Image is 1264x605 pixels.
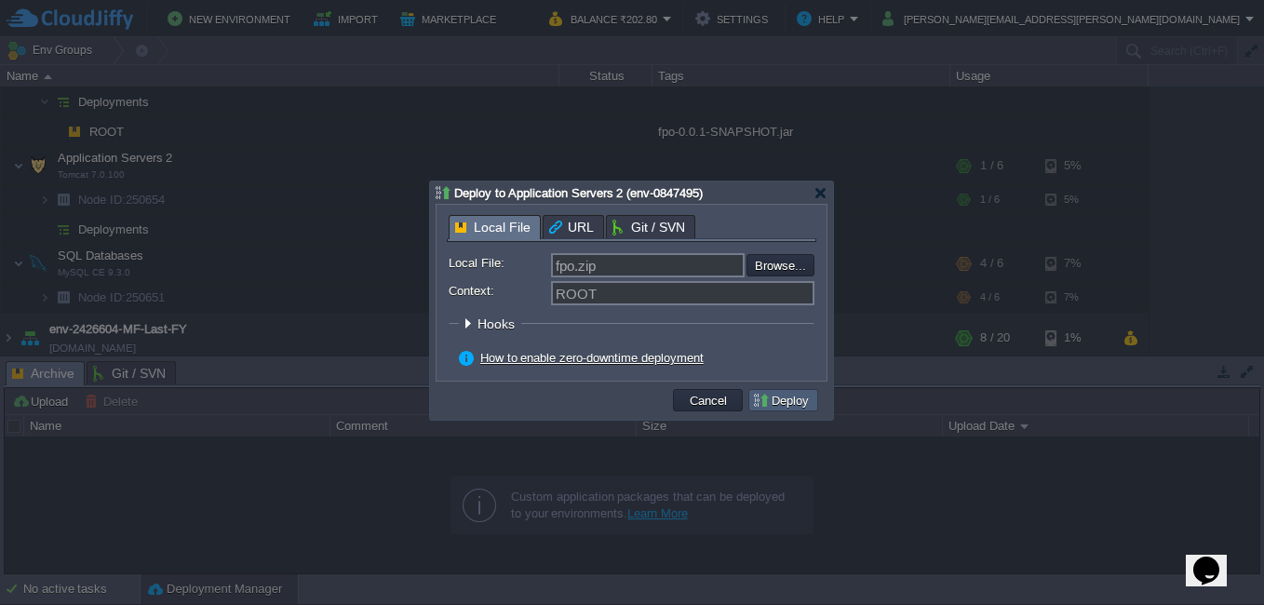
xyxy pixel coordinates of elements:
label: Context: [449,281,549,301]
a: How to enable zero-downtime deployment [480,351,704,365]
span: URL [549,216,594,238]
button: Deploy [752,392,814,409]
span: Hooks [477,316,519,331]
span: Git / SVN [612,216,685,238]
span: Local File [455,216,531,239]
span: Deploy to Application Servers 2 (env-0847495) [454,186,703,200]
button: Cancel [684,392,733,409]
iframe: chat widget [1186,531,1245,586]
label: Local File: [449,253,549,273]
